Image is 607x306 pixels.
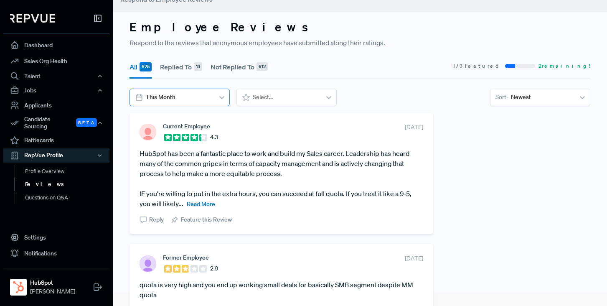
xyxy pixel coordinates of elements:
[3,53,109,69] a: Sales Org Health
[3,229,109,245] a: Settings
[3,83,109,97] button: Jobs
[130,38,590,48] p: Respond to the reviews that anonymous employees have submitted along their ratings.
[130,20,590,34] h3: Employee Reviews
[194,62,202,71] div: 13
[30,287,75,296] span: [PERSON_NAME]
[210,133,218,142] span: 4.3
[15,178,121,191] a: Reviews
[10,14,55,23] img: RepVue
[140,148,423,209] article: HubSpot has been a fantastic place to work and build my Sales career. Leadership has heard many o...
[12,280,25,294] img: HubSpot
[3,245,109,261] a: Notifications
[3,133,109,148] a: Battlecards
[3,97,109,113] a: Applicants
[3,113,109,133] button: Candidate Sourcing Beta
[3,148,109,163] button: RepVue Profile
[30,278,75,287] strong: HubSpot
[140,62,152,71] div: 625
[140,280,423,300] article: quota is very high and you end up working small deals for basically SMB segment despite MM quota
[495,93,508,102] span: Sort -
[210,264,218,273] span: 2.9
[187,200,215,208] span: Read More
[3,268,109,299] a: HubSpotHubSpot[PERSON_NAME]
[453,62,502,70] span: 1 / 3 Featured
[3,37,109,53] a: Dashboard
[538,62,590,70] span: 2 remaining!
[130,55,152,79] button: All 625
[405,123,423,132] span: [DATE]
[181,215,232,224] span: Feature this Review
[211,55,268,79] button: Not Replied To 612
[257,62,268,71] div: 612
[160,55,202,79] button: Replied To 13
[149,215,164,224] span: Reply
[15,165,121,178] a: Profile Overview
[76,118,97,127] span: Beta
[163,123,210,130] span: Current Employee
[15,191,121,204] a: Questions on Q&A
[3,113,109,133] div: Candidate Sourcing
[163,254,209,261] span: Former Employee
[405,254,423,263] span: [DATE]
[3,69,109,83] button: Talent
